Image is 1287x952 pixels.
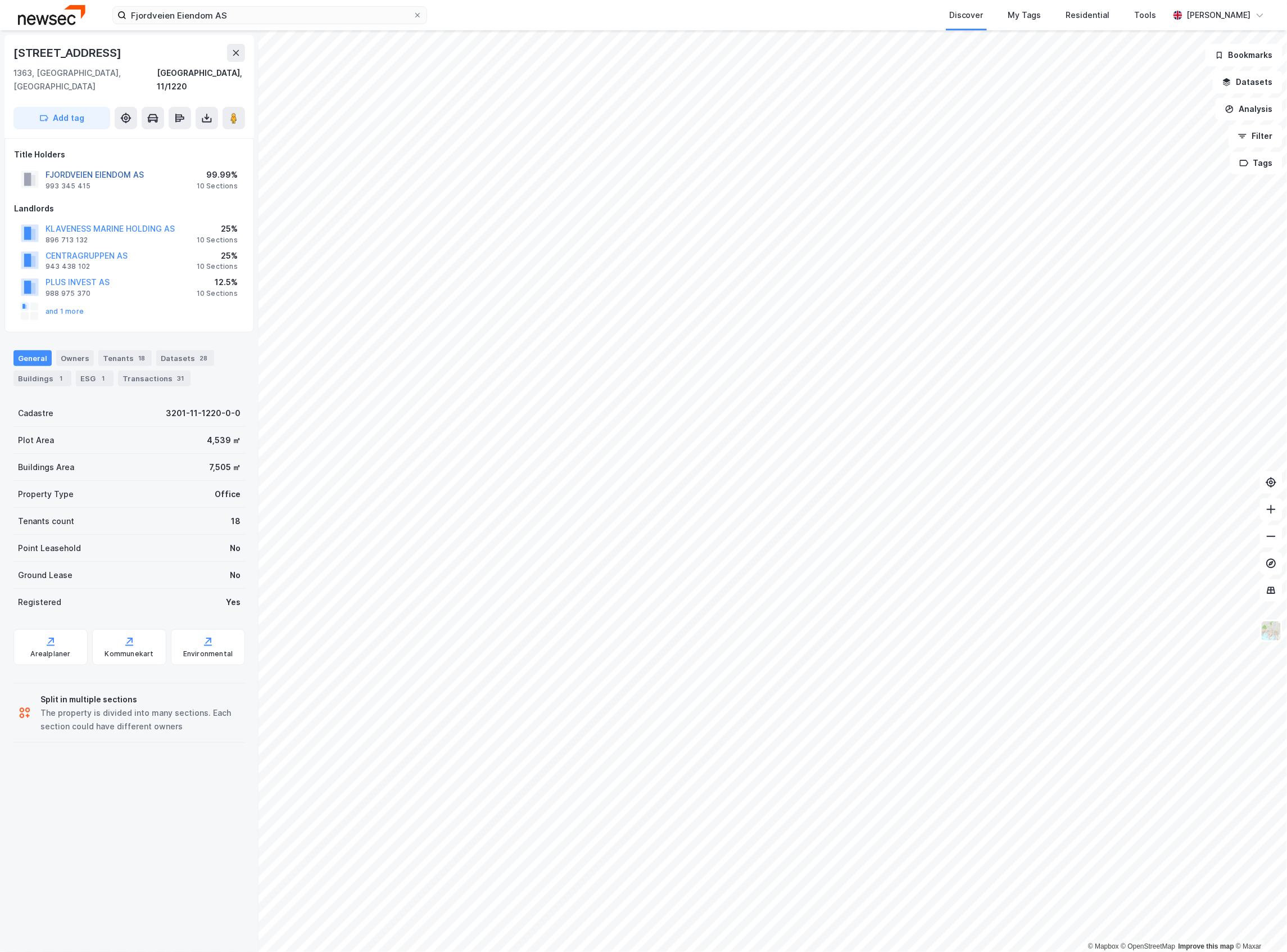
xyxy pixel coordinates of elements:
[56,350,94,366] div: Owners
[197,353,210,364] div: 28
[1135,8,1157,22] div: Tools
[209,461,241,474] div: 7,505 ㎡
[197,236,238,245] div: 10 Sections
[197,249,238,263] div: 25%
[230,542,241,555] div: No
[105,649,153,658] div: Kommunekart
[1206,44,1283,66] button: Bookmarks
[46,236,88,245] div: 896 713 132
[157,66,245,93] div: [GEOGRAPHIC_DATA], 11/1220
[76,371,114,386] div: ESG
[13,350,52,366] div: General
[40,706,241,733] div: The property is divided into many sections. Each section could have different owners
[18,407,53,420] div: Cadastre
[1231,898,1287,952] iframe: Chat Widget
[14,202,244,215] div: Landlords
[230,569,241,582] div: No
[197,262,238,271] div: 10 Sections
[156,350,214,366] div: Datasets
[166,407,241,420] div: 3201-11-1220-0-0
[1261,620,1282,642] img: Z
[136,353,147,364] div: 18
[13,371,71,386] div: Buildings
[18,461,74,474] div: Buildings Area
[46,289,90,298] div: 988 975 370
[13,107,110,129] button: Add tag
[56,373,67,384] div: 1
[18,542,81,555] div: Point Leasehold
[1066,8,1110,22] div: Residential
[207,434,241,447] div: 4,539 ㎡
[175,373,186,384] div: 31
[197,289,238,298] div: 10 Sections
[1179,942,1234,950] a: Improve this map
[18,488,74,501] div: Property Type
[197,276,238,289] div: 12.5%
[13,66,157,93] div: 1363, [GEOGRAPHIC_DATA], [GEOGRAPHIC_DATA]
[40,693,241,706] div: Split in multiple sections
[14,148,244,161] div: Title Holders
[226,595,241,609] div: Yes
[18,569,72,582] div: Ground Lease
[1187,8,1251,22] div: [PERSON_NAME]
[1213,71,1283,93] button: Datasets
[1231,898,1287,952] div: Kontrollprogram for chat
[46,182,90,191] div: 993 345 415
[18,5,85,25] img: newsec-logo.f6e21ccffca1b3a03d2d.png
[215,488,241,501] div: Office
[18,515,74,528] div: Tenants count
[30,649,70,658] div: Arealplaner
[1229,125,1283,147] button: Filter
[183,649,233,658] div: Environmental
[197,222,238,236] div: 25%
[1216,98,1283,120] button: Analysis
[126,7,413,24] input: Search by address, cadastre, landlords, tenants or people
[197,182,238,191] div: 10 Sections
[1230,152,1283,174] button: Tags
[949,8,984,22] div: Discover
[98,350,152,366] div: Tenants
[1008,8,1041,22] div: My Tags
[46,262,90,271] div: 943 438 102
[197,168,238,182] div: 99.99%
[1121,942,1176,950] a: OpenStreetMap
[1088,942,1119,950] a: Mapbox
[18,595,61,609] div: Registered
[13,44,124,62] div: [STREET_ADDRESS]
[231,515,241,528] div: 18
[98,373,109,384] div: 1
[118,371,191,386] div: Transactions
[18,434,54,447] div: Plot Area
